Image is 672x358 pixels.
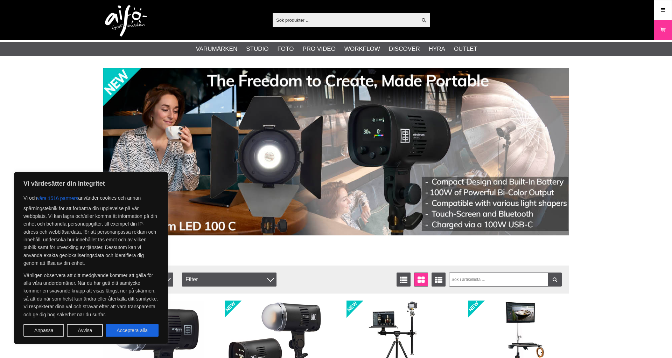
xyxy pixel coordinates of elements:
img: Annons:002 banner-elin-led100c11390x.jpg [103,68,569,235]
a: Discover [389,44,420,54]
button: Acceptera alla [106,324,159,337]
a: Filtrera [548,273,562,287]
a: Foto [277,44,294,54]
a: Studio [246,44,268,54]
img: logo.png [105,5,147,37]
a: Hyra [429,44,445,54]
a: Listvisning [397,273,411,287]
a: Fönstervisning [414,273,428,287]
a: Outlet [454,44,477,54]
button: Avvisa [67,324,103,337]
a: Varumärken [196,44,238,54]
a: Pro Video [302,44,335,54]
p: Vänligen observera att ditt medgivande kommer att gälla för alla våra underdomäner. När du har ge... [23,271,159,318]
input: Sök produkter ... [273,15,417,25]
input: Sök i artikellista ... [449,273,562,287]
div: Vi värdesätter din integritet [14,172,168,344]
button: våra 1516 partners [37,192,78,205]
a: Workflow [344,44,380,54]
a: Utökad listvisning [432,273,446,287]
button: Anpassa [23,324,64,337]
p: Vi och använder cookies och annan spårningsteknik för att förbättra din upplevelse på vår webbpla... [23,192,159,267]
div: Filter [182,273,276,287]
p: Vi värdesätter din integritet [23,179,159,188]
